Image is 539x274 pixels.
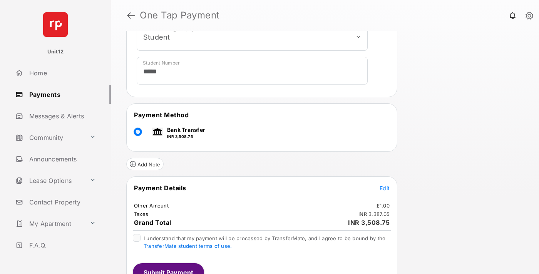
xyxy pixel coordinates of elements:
a: Community [12,128,87,147]
td: INR 3,387.05 [358,211,390,218]
a: Announcements [12,150,111,168]
a: Messages & Alerts [12,107,111,125]
a: TransferMate student terms of use. [144,243,232,249]
button: Edit [380,184,390,192]
strong: One Tap Payment [140,11,220,20]
p: Unit12 [47,48,64,56]
button: Add Note [126,158,164,170]
a: Contact Property [12,193,111,211]
td: £1.00 [376,202,390,209]
p: INR 3,508.75 [167,134,205,139]
img: bank.png [152,128,163,136]
a: F.A.Q. [12,236,111,254]
img: svg+xml;base64,PHN2ZyB4bWxucz0iaHR0cDovL3d3dy53My5vcmcvMjAwMC9zdmciIHdpZHRoPSI2NCIgaGVpZ2h0PSI2NC... [43,12,68,37]
td: Other Amount [134,202,169,209]
span: Edit [380,185,390,191]
td: Taxes [134,211,149,218]
a: My Apartment [12,214,87,233]
span: Grand Total [134,219,171,226]
p: Bank Transfer [167,126,205,134]
span: INR 3,508.75 [348,219,390,226]
span: Payment Method [134,111,189,119]
a: Lease Options [12,171,87,190]
span: I understand that my payment will be processed by TransferMate, and I agree to be bound by the [144,235,385,249]
a: Payments [12,85,111,104]
a: Home [12,64,111,82]
span: Payment Details [134,184,186,192]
